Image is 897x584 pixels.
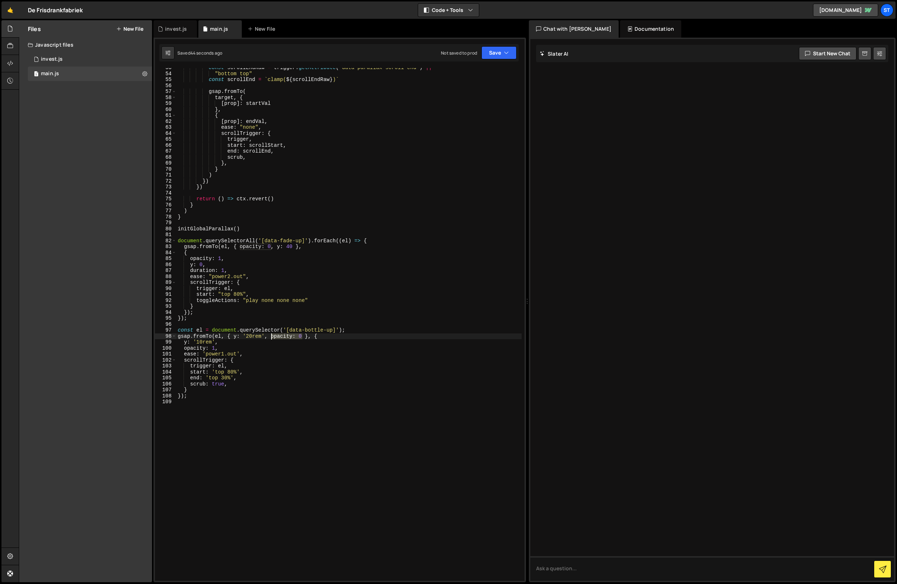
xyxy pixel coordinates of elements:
div: 96 [155,321,176,328]
div: 16109/43264.js [28,67,152,81]
div: Not saved to prod [441,50,477,56]
div: 65 [155,136,176,142]
a: [DOMAIN_NAME] [813,4,878,17]
div: 91 [155,291,176,298]
div: 61 [155,112,176,119]
div: main.js [210,25,228,33]
div: 102 [155,357,176,363]
div: 80 [155,226,176,232]
div: 103 [155,363,176,369]
div: 99 [155,339,176,345]
div: 90 [155,286,176,292]
div: 68 [155,154,176,161]
div: 54 [155,71,176,77]
div: 57 [155,89,176,95]
div: 66 [155,142,176,149]
div: 89 [155,280,176,286]
div: 56 [155,83,176,89]
div: Javascript files [19,38,152,52]
div: 86 [155,262,176,268]
span: 1 [34,72,38,77]
div: invest.js [165,25,187,33]
h2: Files [28,25,41,33]
div: 106 [155,381,176,387]
div: invest.js [41,56,63,63]
div: 64 [155,131,176,137]
div: 85 [155,256,176,262]
div: 93 [155,303,176,310]
div: 92 [155,298,176,304]
a: St [880,4,893,17]
div: 75 [155,196,176,202]
div: 88 [155,274,176,280]
button: Start new chat [799,47,856,60]
div: 58 [155,95,176,101]
div: 71 [155,172,176,178]
div: 101 [155,351,176,357]
button: Save [481,46,517,59]
div: 16109/43887.js [28,52,152,67]
div: 72 [155,178,176,184]
div: 59 [155,101,176,107]
div: 60 [155,107,176,113]
button: New File [116,26,143,32]
a: 🤙 [1,1,19,19]
div: 63 [155,124,176,131]
div: 62 [155,119,176,125]
div: 81 [155,232,176,238]
div: De Frisdrankfabriek [28,6,83,14]
h2: Slater AI [540,50,569,57]
div: 76 [155,202,176,208]
div: main.js [41,71,59,77]
div: 105 [155,375,176,381]
div: 79 [155,220,176,226]
div: 100 [155,345,176,351]
button: Code + Tools [418,4,479,17]
div: 74 [155,190,176,196]
div: 109 [155,399,176,405]
div: 87 [155,268,176,274]
div: 77 [155,208,176,214]
div: 83 [155,244,176,250]
div: 44 seconds ago [190,50,222,56]
div: 108 [155,393,176,399]
div: 69 [155,160,176,166]
div: 70 [155,166,176,172]
div: New File [248,25,278,33]
div: 78 [155,214,176,220]
div: 84 [155,250,176,256]
div: 94 [155,310,176,316]
div: Saved [177,50,222,56]
div: 73 [155,184,176,190]
div: 55 [155,77,176,83]
div: 82 [155,238,176,244]
div: Chat with [PERSON_NAME] [529,20,619,38]
div: 104 [155,369,176,375]
div: 95 [155,315,176,321]
div: 53 [155,65,176,71]
div: 98 [155,333,176,340]
div: Documentation [620,20,681,38]
div: 97 [155,327,176,333]
div: 67 [155,148,176,154]
div: 107 [155,387,176,393]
